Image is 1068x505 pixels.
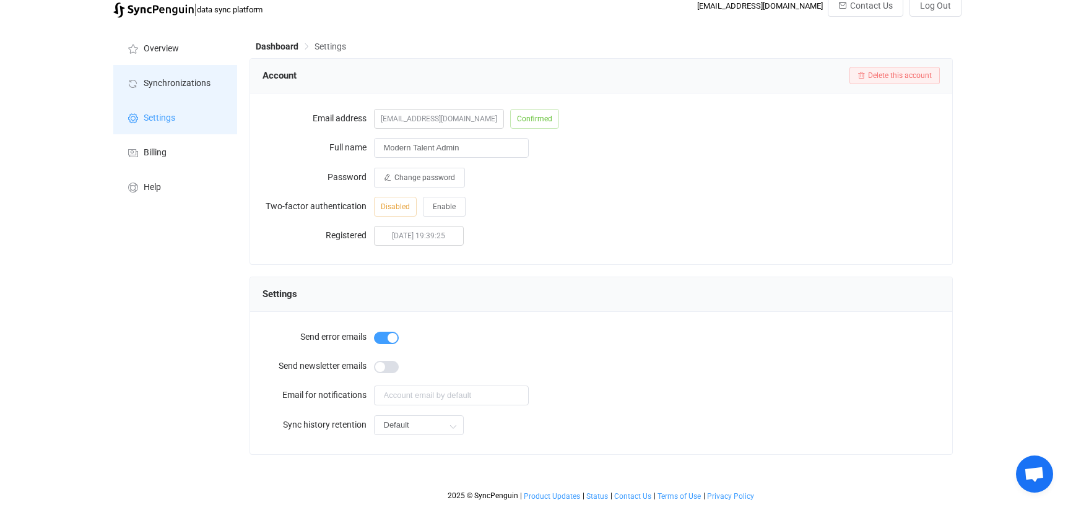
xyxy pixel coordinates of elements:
span: data sync platform [197,5,263,14]
span: Account [263,66,297,85]
button: Enable [423,197,466,217]
span: Enable [433,202,456,211]
span: | [654,491,656,500]
span: Billing [144,148,167,158]
label: Email address [263,106,374,131]
span: Settings [144,113,175,123]
span: Contact Us [614,492,651,501]
label: Full name [263,135,374,160]
label: Email for notifications [263,382,374,407]
a: Overview [113,30,237,65]
span: Status [586,492,608,501]
span: | [583,491,584,500]
span: Contact Us [850,1,893,11]
a: Product Updates [523,492,581,501]
span: Delete this account [868,71,932,80]
span: | [194,1,197,18]
a: Status [586,492,609,501]
span: Confirmed [510,109,559,129]
a: Contact Us [614,492,652,501]
span: Disabled [374,197,417,217]
span: Synchronizations [144,79,211,88]
span: 2025 © SyncPenguin [448,491,518,500]
div: Breadcrumb [256,42,346,51]
a: Help [113,169,237,204]
span: Help [144,183,161,192]
a: Terms of Use [657,492,701,501]
a: Settings [113,100,237,134]
span: Terms of Use [658,492,701,501]
span: Change password [394,173,455,182]
input: Select [374,415,464,435]
label: Send newsletter emails [263,353,374,378]
span: Product Updates [524,492,580,501]
label: Sync history retention [263,412,374,437]
a: |data sync platform [113,1,263,18]
label: Two-factor authentication [263,194,374,218]
span: [EMAIL_ADDRESS][DOMAIN_NAME] [374,109,504,129]
span: | [520,491,522,500]
a: Billing [113,134,237,169]
span: Settings [315,41,346,51]
span: Settings [263,285,297,303]
div: Open chat [1016,455,1053,493]
input: Account email by default [374,386,529,405]
div: [EMAIL_ADDRESS][DOMAIN_NAME] [697,1,823,11]
span: Privacy Policy [707,492,754,501]
a: Synchronizations [113,65,237,100]
button: Delete this account [849,67,940,84]
img: syncpenguin.svg [113,2,194,18]
span: | [610,491,612,500]
span: Log Out [920,1,951,11]
span: Dashboard [256,41,298,51]
label: Registered [263,223,374,248]
label: Password [263,165,374,189]
label: Send error emails [263,324,374,349]
span: [DATE] 19:39:25 [374,226,464,246]
a: Privacy Policy [706,492,755,501]
span: | [703,491,705,500]
button: Change password [374,168,465,188]
span: Overview [144,44,179,54]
